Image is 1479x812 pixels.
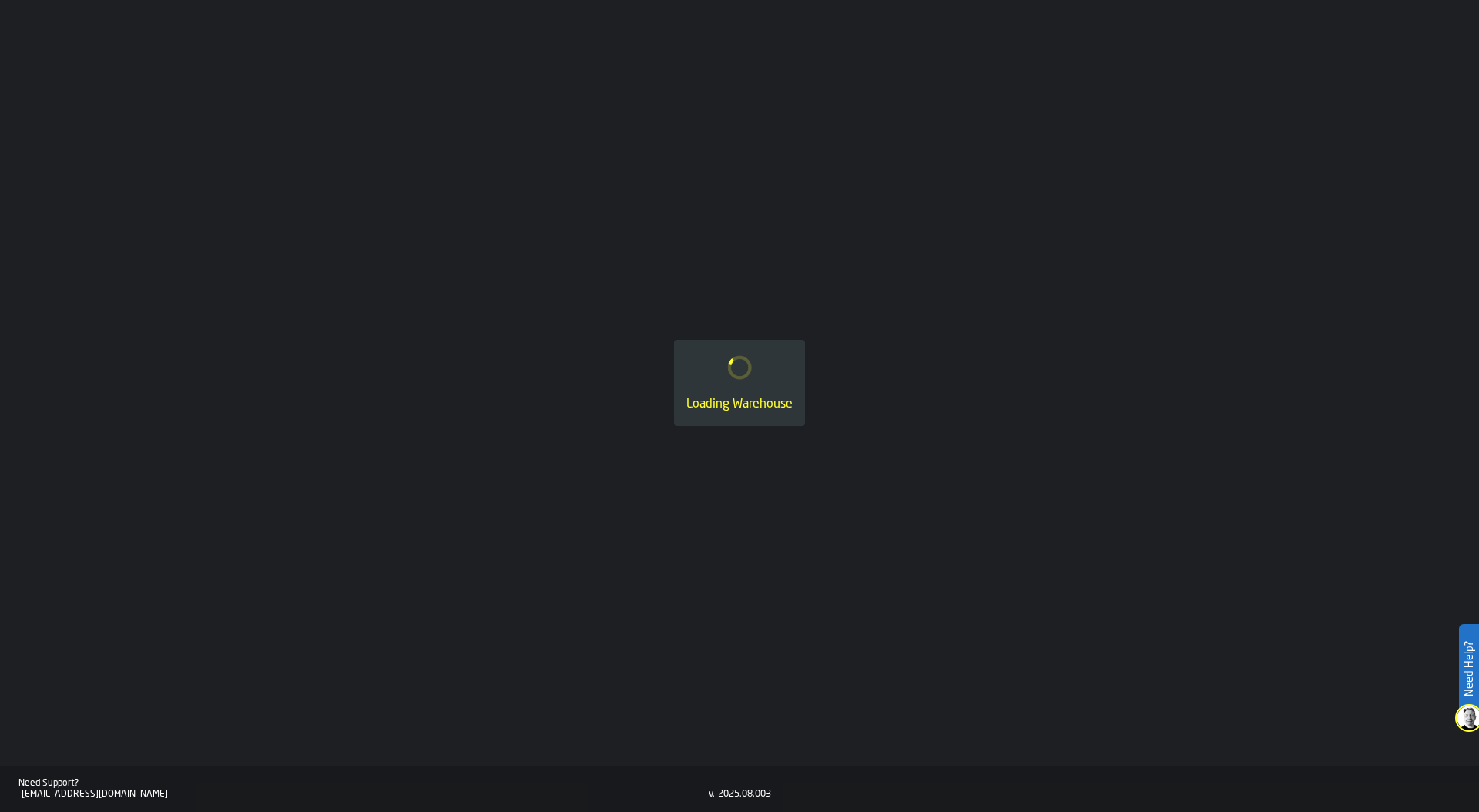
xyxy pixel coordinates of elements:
[718,789,771,800] div: 2025.08.003
[686,395,793,414] div: Loading Warehouse
[1461,626,1477,712] label: Need Help?
[709,789,715,800] div: v.
[22,789,709,800] div: [EMAIL_ADDRESS][DOMAIN_NAME]
[18,778,709,800] a: Need Support?[EMAIL_ADDRESS][DOMAIN_NAME]
[18,778,709,789] div: Need Support?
